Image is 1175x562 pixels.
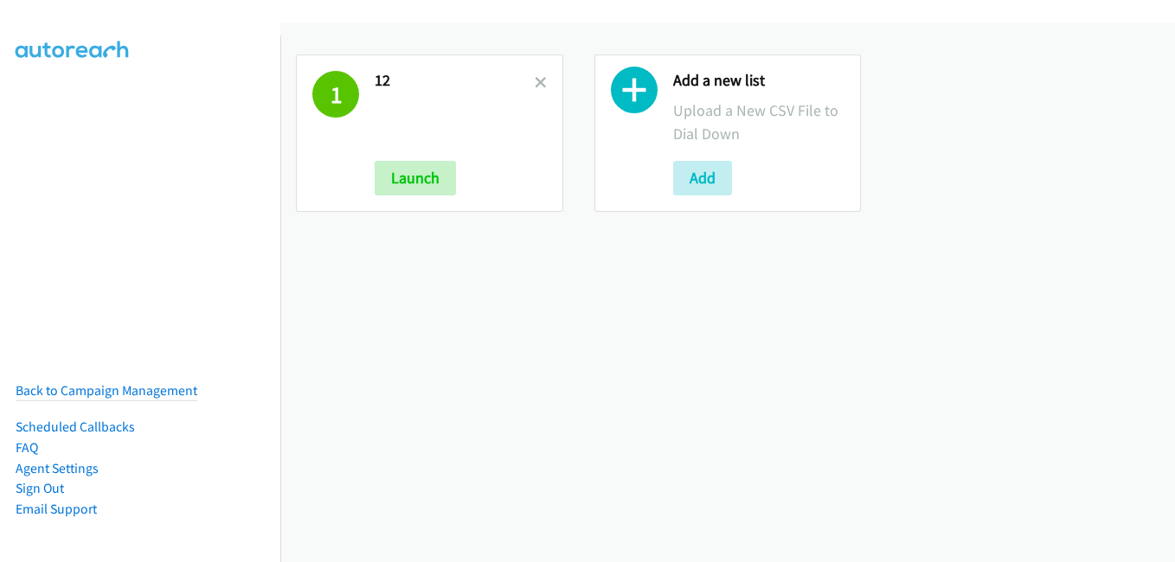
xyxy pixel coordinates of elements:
a: FAQ [16,439,38,456]
button: Add [673,161,732,195]
a: Agent Settings [16,460,99,476]
h2: 12 [375,71,535,91]
a: Email Support [16,501,97,517]
a: Scheduled Callbacks [16,418,135,435]
a: Sign Out [16,480,64,496]
a: Back to Campaign Management [16,382,197,399]
h2: Add a new list [673,71,845,91]
button: Launch [375,161,456,195]
h1: 1 [312,71,359,118]
p: Upload a New CSV File to Dial Down [673,99,845,145]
